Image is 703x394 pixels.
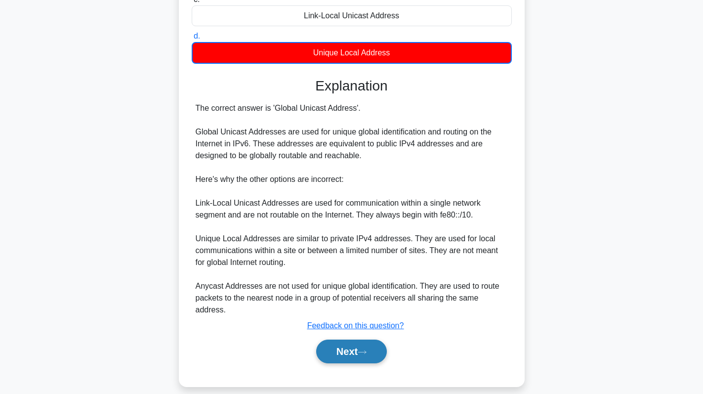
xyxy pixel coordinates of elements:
[316,340,387,363] button: Next
[198,78,506,94] h3: Explanation
[192,5,512,26] div: Link-Local Unicast Address
[194,32,200,40] span: d.
[196,102,508,316] div: The correct answer is 'Global Unicast Address'. Global Unicast Addresses are used for unique glob...
[192,42,512,64] div: Unique Local Address
[307,321,404,330] a: Feedback on this question?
